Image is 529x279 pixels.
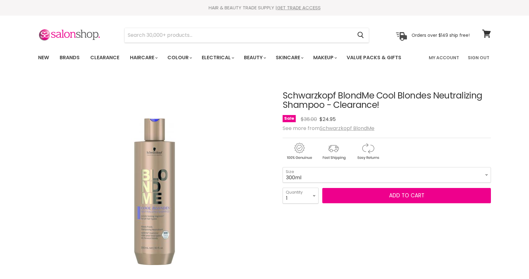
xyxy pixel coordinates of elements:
[283,115,296,122] span: Sale
[125,28,352,42] input: Search
[197,51,238,64] a: Electrical
[124,28,369,43] form: Product
[33,49,416,67] ul: Main menu
[125,51,161,64] a: Haircare
[317,142,350,161] img: shipping.gif
[389,192,424,199] span: Add to cart
[319,116,336,123] span: $24.95
[283,142,316,161] img: genuine.gif
[163,51,196,64] a: Colour
[283,91,491,110] h1: Schwarzkopf BlondMe Cool Blondes Neutralizing Shampoo - Clearance!
[320,125,374,132] a: Schwarzkopf BlondMe
[309,51,341,64] a: Makeup
[277,4,321,11] a: GET TRADE ACCESS
[342,51,406,64] a: Value Packs & Gifts
[55,51,84,64] a: Brands
[283,188,319,203] select: Quantity
[86,51,124,64] a: Clearance
[33,51,54,64] a: New
[412,32,470,38] p: Orders over $149 ship free!
[464,51,493,64] a: Sign Out
[425,51,463,64] a: My Account
[30,5,499,11] div: HAIR & BEAUTY TRADE SUPPLY |
[30,49,499,67] nav: Main
[239,51,270,64] a: Beauty
[283,125,374,132] span: See more from
[352,28,369,42] button: Search
[301,116,317,123] span: $36.00
[351,142,384,161] img: returns.gif
[271,51,307,64] a: Skincare
[322,188,491,204] button: Add to cart
[81,118,228,265] img: Schwarzkopf BlondMe Cool Blondes Neutralizing Shampoo - Clearance!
